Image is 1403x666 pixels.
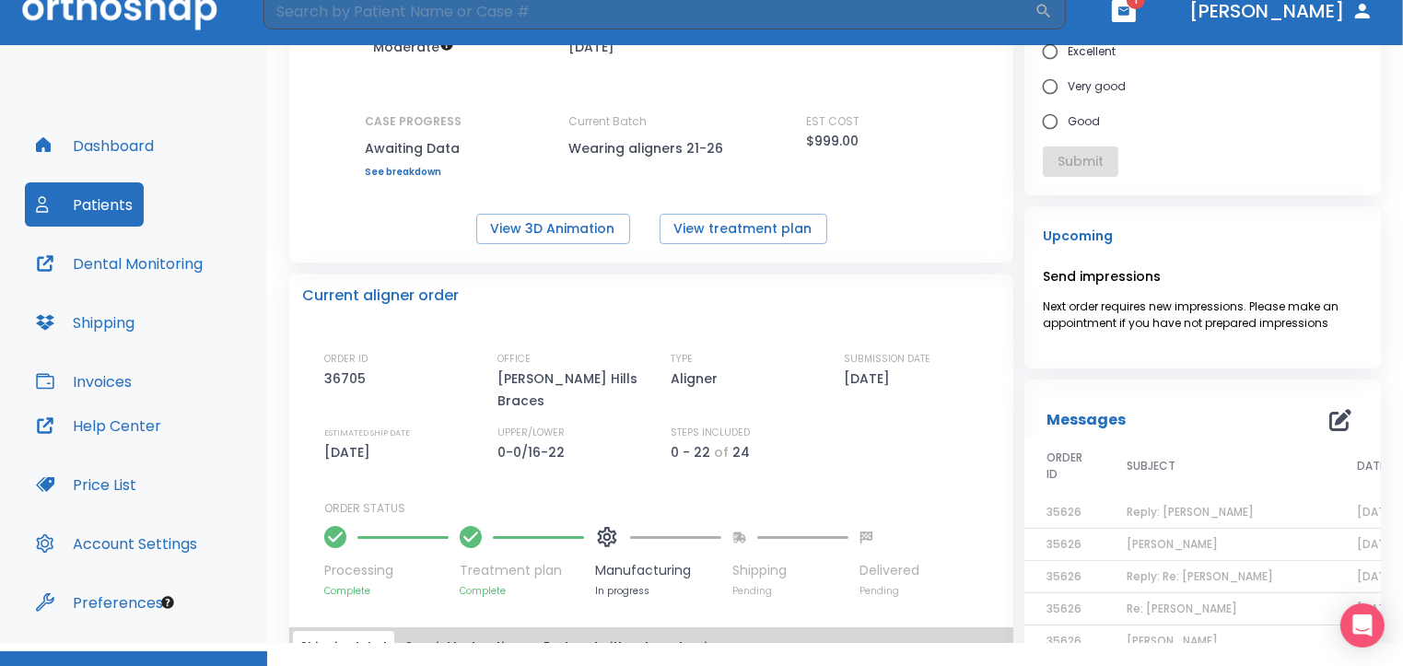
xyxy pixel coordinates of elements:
p: CASE PROGRESS [365,113,462,130]
p: Wearing aligners 21-26 [568,137,734,159]
span: Up to 20 Steps (40 aligners) [373,38,454,56]
a: See breakdown [365,167,462,178]
span: Excellent [1068,41,1116,63]
p: Aligner [671,368,724,390]
p: OFFICE [497,351,531,368]
span: 35626 [1046,504,1081,520]
p: Current aligner order [302,285,459,307]
p: Pending [859,584,919,598]
button: Invoices [672,631,735,662]
p: of [714,441,729,463]
p: Next order requires new impressions. Please make an appointment if you have not prepared impressions [1043,298,1362,332]
p: Complete [460,584,584,598]
p: [PERSON_NAME] Hills Braces [497,368,654,412]
button: Shipping label [293,631,394,662]
button: Enclosed with order [536,631,668,662]
button: Shipping [25,300,146,345]
span: [DATE] [1357,568,1397,584]
button: Preferences [25,580,174,625]
button: Dental Monitoring [25,241,214,286]
p: [DATE] [568,36,614,58]
p: ORDER STATUS [324,500,1000,517]
p: Current Batch [568,113,734,130]
button: View 3D Animation [476,214,630,244]
p: TYPE [671,351,693,368]
p: Awaiting Data [365,137,462,159]
button: Invoices [25,359,143,403]
span: [DATE] [1357,504,1397,520]
p: [DATE] [324,441,377,463]
p: Delivered [859,561,919,580]
p: $999.00 [806,130,859,152]
button: View treatment plan [660,214,827,244]
span: Re: [PERSON_NAME] [1127,601,1237,616]
span: Reply: Re: [PERSON_NAME] [1127,568,1273,584]
span: Reply: [PERSON_NAME] [1127,504,1254,520]
button: Help Center [25,403,172,448]
p: STEPS INCLUDED [671,425,750,441]
span: Good [1068,111,1100,133]
p: [DATE] [844,368,896,390]
p: Treatment plan [460,561,584,580]
p: Shipping [732,561,848,580]
p: SUBMISSION DATE [844,351,930,368]
p: 0 - 22 [671,441,710,463]
span: SUBJECT [1127,458,1175,474]
span: 35626 [1046,536,1081,552]
span: [DATE] [1357,536,1397,552]
p: Processing [324,561,449,580]
button: Dashboard [25,123,165,168]
div: Tooltip anchor [159,594,176,611]
p: ESTIMATED SHIP DATE [324,425,410,441]
span: [PERSON_NAME] [1127,633,1218,648]
button: Price List [25,462,147,507]
button: Patients [25,182,144,227]
span: [PERSON_NAME] [1127,536,1218,552]
p: Manufacturing [595,561,721,580]
p: Pending [732,584,848,598]
p: Upcoming [1043,225,1362,247]
p: 0-0/16-22 [497,441,571,463]
button: Account Settings [25,521,208,566]
span: 35626 [1046,633,1081,648]
p: Send impressions [1043,265,1161,287]
div: Open Intercom Messenger [1340,603,1385,648]
span: 35626 [1046,568,1081,584]
span: ORDER ID [1046,450,1082,483]
div: tabs [293,631,1010,662]
button: Special Instructions [398,631,532,662]
p: EST COST [806,113,859,130]
p: Messages [1046,409,1126,431]
p: 36705 [324,368,372,390]
span: DATE [1357,458,1385,474]
span: [DATE] [1357,601,1397,616]
p: UPPER/LOWER [497,425,565,441]
p: 24 [732,441,750,463]
span: 35626 [1046,601,1081,616]
p: ORDER ID [324,351,368,368]
span: Very good [1068,76,1126,98]
p: Complete [324,584,449,598]
p: In progress [595,584,721,598]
